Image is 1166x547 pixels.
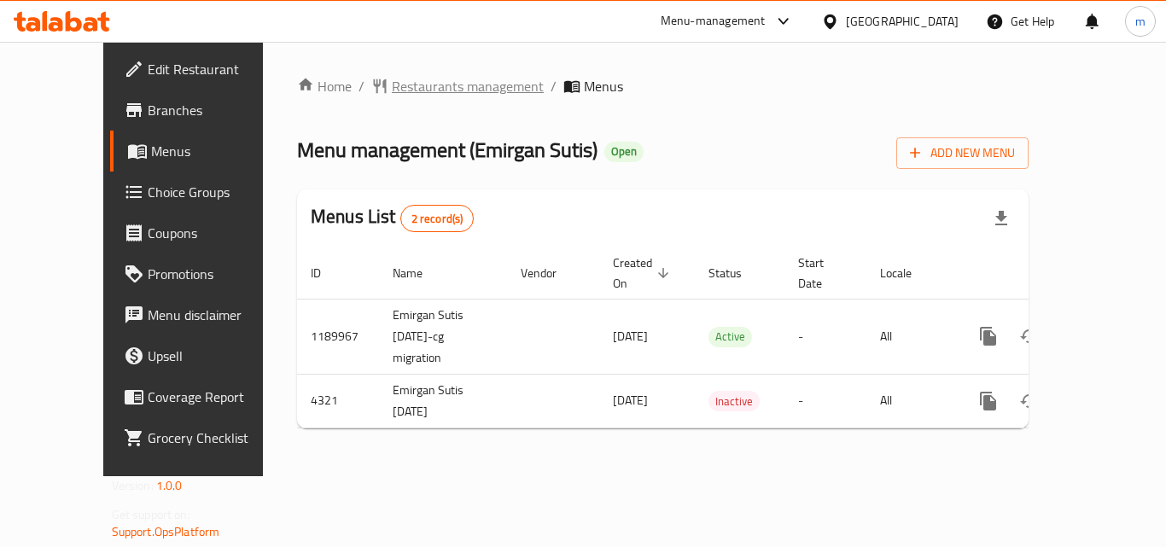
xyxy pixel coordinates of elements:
[311,204,474,232] h2: Menus List
[110,335,298,376] a: Upsell
[110,172,298,212] a: Choice Groups
[371,76,544,96] a: Restaurants management
[148,387,284,407] span: Coverage Report
[297,247,1146,428] table: enhanced table
[981,198,1022,239] div: Export file
[910,143,1015,164] span: Add New Menu
[148,305,284,325] span: Menu disclaimer
[112,521,220,543] a: Support.OpsPlatform
[156,474,183,497] span: 1.0.0
[148,223,284,243] span: Coupons
[148,100,284,120] span: Branches
[708,391,760,411] div: Inactive
[968,316,1009,357] button: more
[297,299,379,374] td: 1189967
[708,327,752,346] span: Active
[359,76,364,96] li: /
[584,76,623,96] span: Menus
[311,263,343,283] span: ID
[297,131,598,169] span: Menu management ( Emirgan Sutis )
[1009,381,1050,422] button: Change Status
[112,503,190,526] span: Get support on:
[297,76,1029,96] nav: breadcrumb
[379,374,507,428] td: Emirgan Sutis [DATE]
[148,264,284,284] span: Promotions
[866,374,954,428] td: All
[148,428,284,448] span: Grocery Checklist
[110,131,298,172] a: Menus
[297,76,352,96] a: Home
[151,141,284,161] span: Menus
[110,376,298,417] a: Coverage Report
[110,49,298,90] a: Edit Restaurant
[613,253,674,294] span: Created On
[551,76,557,96] li: /
[708,392,760,411] span: Inactive
[393,263,445,283] span: Name
[148,346,284,366] span: Upsell
[846,12,959,31] div: [GEOGRAPHIC_DATA]
[613,389,648,411] span: [DATE]
[604,144,644,159] span: Open
[297,374,379,428] td: 4321
[784,374,866,428] td: -
[798,253,846,294] span: Start Date
[400,205,475,232] div: Total records count
[661,11,766,32] div: Menu-management
[604,142,644,162] div: Open
[880,263,934,283] span: Locale
[708,263,764,283] span: Status
[392,76,544,96] span: Restaurants management
[112,474,154,497] span: Version:
[784,299,866,374] td: -
[708,327,752,347] div: Active
[110,253,298,294] a: Promotions
[148,182,284,202] span: Choice Groups
[521,263,579,283] span: Vendor
[954,247,1146,300] th: Actions
[148,59,284,79] span: Edit Restaurant
[1135,12,1146,31] span: m
[110,294,298,335] a: Menu disclaimer
[110,90,298,131] a: Branches
[866,299,954,374] td: All
[613,325,648,347] span: [DATE]
[110,212,298,253] a: Coupons
[896,137,1029,169] button: Add New Menu
[401,211,474,227] span: 2 record(s)
[379,299,507,374] td: Emirgan Sutis [DATE]-cg migration
[110,417,298,458] a: Grocery Checklist
[1009,316,1050,357] button: Change Status
[968,381,1009,422] button: more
